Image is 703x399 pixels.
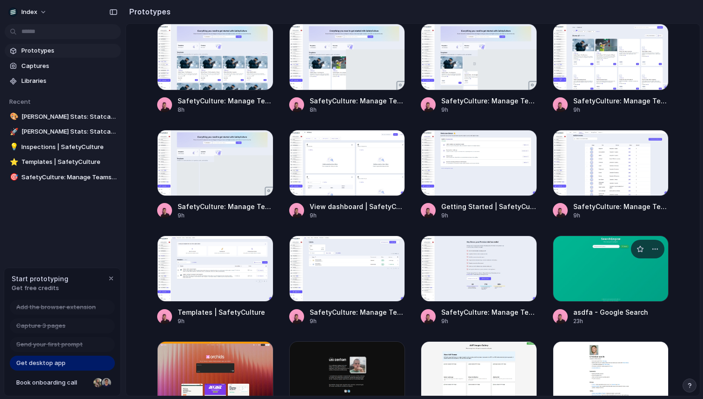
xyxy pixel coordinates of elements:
div: asdfa - Google Search [573,307,648,317]
a: 🎯SafetyCulture: Manage Teams and Inspection Data | SafetyCulture [5,170,121,184]
div: SafetyCulture: Manage Teams and Inspection Data | SafetyCulture [178,96,273,106]
div: Templates | SafetyCulture [178,307,265,317]
a: Captures [5,59,121,73]
a: View dashboard | SafetyCultureView dashboard | SafetyCulture9h [289,130,405,220]
span: Get free credits [12,284,68,293]
div: ⭐ [10,157,16,168]
span: Book onboarding call [16,378,90,387]
a: SafetyCulture: Manage Teams and Inspection Data | SafetyCultureSafetyCulture: Manage Teams and In... [553,24,669,114]
a: SafetyCulture: Manage Teams and Inspection Data | SafetyCultureSafetyCulture: Manage Teams and In... [289,236,405,325]
button: 🚀 [8,127,18,136]
span: Add the browser extension [16,303,96,312]
a: Getting Started | SafetyCultureGetting Started | SafetyCulture9h [421,130,537,220]
span: SafetyCulture: Manage Teams and Inspection Data | SafetyCulture [21,173,117,182]
a: ⭐Templates | SafetyCulture [5,155,121,169]
span: [PERSON_NAME] Stats: Statcast, Visuals & Advanced Metrics | [DOMAIN_NAME] [21,112,117,122]
div: SafetyCulture: Manage Teams and Inspection Data | SafetyCulture [441,96,537,106]
div: Getting Started | SafetyCulture [441,202,537,211]
span: Send your first prompt [16,340,83,349]
button: ⭐ [8,157,18,167]
div: 9h [178,211,273,220]
div: 8h [310,106,405,114]
div: 💡 [10,142,16,152]
button: 💡 [8,142,18,152]
span: Capture 3 pages [16,321,66,331]
span: Libraries [21,76,117,86]
span: Recent [9,98,31,105]
div: SafetyCulture: Manage Teams and Inspection Data | SafetyCulture [310,96,405,106]
span: Prototypes [21,46,117,55]
span: Captures [21,61,117,71]
div: 9h [441,317,537,325]
div: 9h [178,317,265,325]
div: 🚀 [10,127,16,137]
span: Get desktop app [16,358,66,368]
div: 23h [573,317,648,325]
div: 9h [310,211,405,220]
div: SafetyCulture: Manage Teams and Inspection Data [573,202,669,211]
div: 9h [441,211,537,220]
a: Prototypes [5,44,121,58]
a: SafetyCulture: Manage Teams and Inspection Data | SafetyCultureSafetyCulture: Manage Teams and In... [157,24,273,114]
div: SafetyCulture: Manage Teams and Inspection Data | SafetyCulture [178,202,273,211]
div: 🎯 [10,172,16,183]
a: SafetyCulture: Manage Teams and Inspection Data | SafetyCultureSafetyCulture: Manage Teams and In... [289,24,405,114]
a: SafetyCulture: Manage Teams and Inspection Data | SafetyCultureSafetyCulture: Manage Teams and In... [421,24,537,114]
span: Templates | SafetyCulture [21,157,117,167]
a: Libraries [5,74,121,88]
div: View dashboard | SafetyCulture [310,202,405,211]
a: SafetyCulture: Manage Teams and Inspection Data | SafetyCultureSafetyCulture: Manage Teams and In... [157,130,273,220]
a: asdfa - Google Searchasdfa - Google Search23h [553,236,669,325]
div: SafetyCulture: Manage Teams and Inspection Data | SafetyCulture [441,307,537,317]
div: 9h [441,106,537,114]
span: [PERSON_NAME] Stats: Statcast, Visuals & Advanced Metrics | [DOMAIN_NAME] [21,127,117,136]
div: SafetyCulture: Manage Teams and Inspection Data | SafetyCulture [573,96,669,106]
a: SafetyCulture: Manage Teams and Inspection Data | SafetyCultureSafetyCulture: Manage Teams and In... [421,236,537,325]
a: SafetyCulture: Manage Teams and Inspection DataSafetyCulture: Manage Teams and Inspection Data9h [553,130,669,220]
a: Book onboarding call [10,375,115,390]
a: 💡Inspections | SafetyCulture [5,140,121,154]
button: Index [5,5,52,20]
div: SafetyCulture: Manage Teams and Inspection Data | SafetyCulture [310,307,405,317]
span: Index [21,7,37,17]
div: 9h [310,317,405,325]
span: Start prototyping [12,274,68,284]
h2: Prototypes [126,6,171,17]
button: 🎯 [8,173,18,182]
div: Christian Iacullo [101,377,112,388]
a: 🎨[PERSON_NAME] Stats: Statcast, Visuals & Advanced Metrics | [DOMAIN_NAME] [5,110,121,124]
div: 9h [573,106,669,114]
div: 🎨 [10,111,16,122]
span: Inspections | SafetyCulture [21,142,117,152]
a: Get desktop app [10,356,115,371]
a: 🚀[PERSON_NAME] Stats: Statcast, Visuals & Advanced Metrics | [DOMAIN_NAME] [5,125,121,139]
div: 9h [573,211,669,220]
button: 🎨 [8,112,18,122]
div: Nicole Kubica [93,377,104,388]
div: 8h [178,106,273,114]
a: Templates | SafetyCultureTemplates | SafetyCulture9h [157,236,273,325]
